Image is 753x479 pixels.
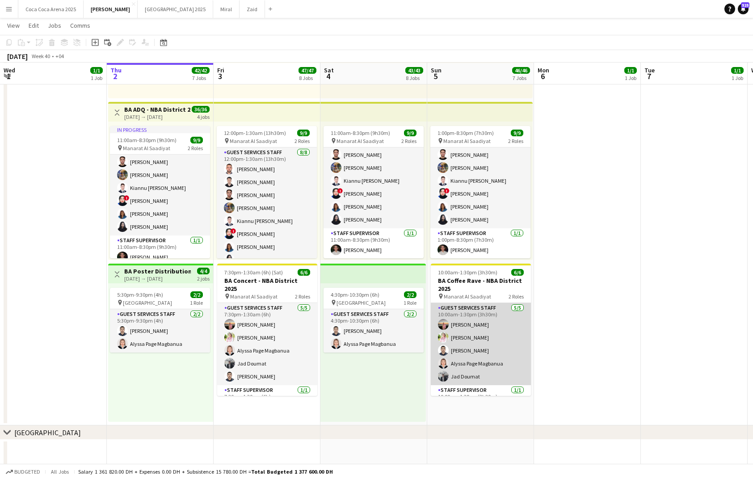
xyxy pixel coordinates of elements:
[25,20,42,31] a: Edit
[190,299,203,306] span: 1 Role
[431,66,442,74] span: Sun
[251,468,333,475] span: Total Budgeted 1 377 600.00 DH
[190,291,203,298] span: 2/2
[124,105,191,113] h3: BA ADQ - NBA District 2025
[513,75,530,81] div: 7 Jobs
[536,71,549,81] span: 6
[437,130,494,136] span: 1:00pm-8:30pm (7h30m)
[538,66,549,74] span: Mon
[401,138,416,144] span: 2 Roles
[217,303,317,385] app-card-role: Guest Services Staff5/57:30pm-1:30am (6h)[PERSON_NAME][PERSON_NAME]Alyssa Page MagbanuaJad Doumat...
[431,264,531,396] app-job-card: 10:00am-1:30pm (3h30m)6/6BA Coffee Rave - NBA District 2025 Manarat Al Saadiyat2 RolesGuest Servi...
[213,0,240,18] button: Miral
[67,20,94,31] a: Comms
[29,21,39,29] span: Edit
[324,126,424,258] app-job-card: 11:00am-8:30pm (9h30m)9/9 Manarat Al Saadiyat2 Roles[PERSON_NAME][PERSON_NAME][PERSON_NAME][PERSO...
[91,75,102,81] div: 1 Job
[337,299,386,306] span: [GEOGRAPHIC_DATA]
[431,277,531,293] h3: BA Coffee Rave - NBA District 2025
[738,4,749,14] a: 525
[110,126,210,133] div: In progress
[294,138,310,144] span: 2 Roles
[188,145,203,151] span: 2 Roles
[624,67,637,74] span: 1/1
[217,385,317,416] app-card-role: Staff Supervisor1/17:30pm-1:30am (6h)
[337,188,343,193] span: !
[297,130,310,136] span: 9/9
[217,126,317,258] app-job-card: 12:00pm-1:30am (13h30m) (Sat)9/9 Manarat Al Saadiyat2 RolesGuest Services Staff8/812:00pm-1:30am ...
[230,138,277,144] span: Manarat Al Saadiyat
[192,75,209,81] div: 7 Jobs
[444,188,450,193] span: !
[84,0,138,18] button: [PERSON_NAME]
[405,67,423,74] span: 43/43
[512,67,530,74] span: 46/46
[224,130,297,136] span: 12:00pm-1:30am (13h30m) (Sat)
[217,66,224,74] span: Fri
[49,468,71,475] span: All jobs
[217,264,317,396] app-job-card: 7:30pm-1:30am (6h) (Sat)6/6BA Concert - NBA District 2025 Manarat Al Saadiyat2 RolesGuest Service...
[331,291,379,298] span: 4:30pm-10:30pm (6h)
[298,269,310,276] span: 6/6
[14,428,81,437] div: [GEOGRAPHIC_DATA]
[197,274,210,282] div: 2 jobs
[197,113,210,120] div: 4 jobs
[2,71,15,81] span: 1
[124,275,191,282] div: [DATE] → [DATE]
[430,107,530,228] app-card-role: [PERSON_NAME][PERSON_NAME][PERSON_NAME][PERSON_NAME]Kiannu [PERSON_NAME]![PERSON_NAME][PERSON_NAM...
[117,291,163,298] span: 5:30pm-9:30pm (4h)
[324,288,424,353] app-job-card: 4:30pm-10:30pm (6h)2/2 [GEOGRAPHIC_DATA]1 RoleGuest Services Staff2/24:30pm-10:30pm (6h)[PERSON_N...
[110,309,210,353] app-card-role: Guest Services Staff2/25:30pm-9:30pm (4h)[PERSON_NAME]Alyssa Page Magbanua
[324,66,334,74] span: Sat
[444,293,491,300] span: Manarat Al Saadiyat
[197,268,210,274] span: 4/4
[231,228,236,234] span: !
[190,137,203,143] span: 9/9
[123,145,170,151] span: Manarat Al Saadiyat
[192,67,210,74] span: 42/42
[110,114,210,235] app-card-role: 11:00am-8:30pm (9h30m)[PERSON_NAME][PERSON_NAME][PERSON_NAME][PERSON_NAME]Kiannu [PERSON_NAME]![P...
[14,469,40,475] span: Budgeted
[731,67,744,74] span: 1/1
[625,75,636,81] div: 1 Job
[508,138,523,144] span: 2 Roles
[110,288,210,353] app-job-card: 5:30pm-9:30pm (4h)2/2 [GEOGRAPHIC_DATA]1 RoleGuest Services Staff2/25:30pm-9:30pm (4h)[PERSON_NAM...
[55,53,64,59] div: +04
[324,107,424,228] app-card-role: [PERSON_NAME][PERSON_NAME][PERSON_NAME][PERSON_NAME]Kiannu [PERSON_NAME]![PERSON_NAME][PERSON_NAM...
[4,20,23,31] a: View
[331,130,390,136] span: 11:00am-8:30pm (9h30m)
[90,67,103,74] span: 1/1
[18,0,84,18] button: Coca Coca Arena 2025
[324,309,424,353] app-card-role: Guest Services Staff2/24:30pm-10:30pm (6h)[PERSON_NAME]Alyssa Page Magbanua
[110,235,210,266] app-card-role: Staff Supervisor1/111:00am-8:30pm (9h30m)[PERSON_NAME]
[406,75,423,81] div: 8 Jobs
[230,293,278,300] span: Manarat Al Saadiyat
[4,66,15,74] span: Wed
[430,126,530,258] div: 1:00pm-8:30pm (7h30m)9/9 Manarat Al Saadiyat2 Roles[PERSON_NAME][PERSON_NAME][PERSON_NAME][PERSON...
[124,267,191,275] h3: BA Poster Distribution - NBA District 2025
[337,138,384,144] span: Manarat Al Saadiyat
[404,291,416,298] span: 2/2
[240,0,265,18] button: Zaid
[431,385,531,416] app-card-role: Staff Supervisor1/110:00am-1:30pm (3h30m)
[124,195,129,201] span: !
[110,126,210,258] div: In progress11:00am-8:30pm (9h30m)9/9 Manarat Al Saadiyat2 Roles11:00am-8:30pm (9h30m)[PERSON_NAME...
[7,21,20,29] span: View
[48,21,61,29] span: Jobs
[430,228,530,259] app-card-role: Staff Supervisor1/11:00pm-8:30pm (7h30m)[PERSON_NAME]
[299,75,316,81] div: 8 Jobs
[44,20,65,31] a: Jobs
[7,52,28,61] div: [DATE]
[323,71,334,81] span: 4
[511,130,523,136] span: 9/9
[216,71,224,81] span: 3
[511,269,524,276] span: 6/6
[741,2,749,8] span: 525
[217,277,317,293] h3: BA Concert - NBA District 2025
[192,106,210,113] span: 36/36
[123,299,172,306] span: [GEOGRAPHIC_DATA]
[324,228,424,259] app-card-role: Staff Supervisor1/111:00am-8:30pm (9h30m)[PERSON_NAME]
